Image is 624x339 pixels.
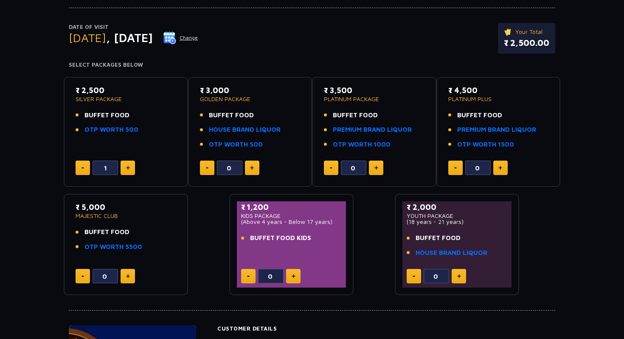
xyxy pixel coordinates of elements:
[407,213,507,219] p: YOUTH PACKAGE
[241,213,342,219] p: KIDS PACKAGE
[416,248,487,258] a: HOUSE BRAND LIQUOR
[498,166,502,170] img: plus
[84,242,142,252] a: OTP WORTH 5500
[413,276,415,277] img: minus
[69,31,106,45] span: [DATE]
[324,85,424,96] p: ₹ 3,500
[84,227,129,237] span: BUFFET FOOD
[333,125,412,135] a: PREMIUM BRAND LIQUOR
[457,274,461,278] img: plus
[241,219,342,225] p: (Above 4 years - Below 17 years)
[82,276,84,277] img: minus
[200,85,301,96] p: ₹ 3,000
[209,125,281,135] a: HOUSE BRAND LIQUOR
[200,96,301,102] p: GOLDEN PACKAGE
[209,110,254,120] span: BUFFET FOOD
[333,110,378,120] span: BUFFET FOOD
[407,201,507,213] p: ₹ 2,000
[76,96,176,102] p: SILVER PACKAGE
[126,274,130,278] img: plus
[209,140,263,150] a: OTP WORTH 500
[457,110,502,120] span: BUFFET FOOD
[247,276,250,277] img: minus
[76,213,176,219] p: MAJESTIC CLUB
[330,167,332,169] img: minus
[126,166,130,170] img: plus
[106,31,153,45] span: , [DATE]
[69,23,198,31] p: Date of Visit
[82,167,84,169] img: minus
[457,140,514,150] a: OTP WORTH 1500
[250,233,311,243] span: BUFFET FOOD KIDS
[76,85,176,96] p: ₹ 2,500
[241,201,342,213] p: ₹ 1,200
[163,31,198,45] button: Change
[333,140,391,150] a: OTP WORTH 1000
[324,96,424,102] p: PLATINUM PACKAGE
[407,219,507,225] p: (18 years - 21 years)
[84,110,129,120] span: BUFFET FOOD
[217,325,555,332] h4: Customer Details
[504,27,513,37] img: ticket
[416,233,461,243] span: BUFFET FOOD
[504,27,549,37] p: Your Total
[374,166,378,170] img: plus
[448,85,549,96] p: ₹ 4,500
[250,166,254,170] img: plus
[76,201,176,213] p: ₹ 5,000
[206,167,208,169] img: minus
[69,62,555,68] h4: Select Packages Below
[504,37,549,49] p: ₹ 2,500.00
[448,96,549,102] p: PLATINUM PLUS
[84,125,138,135] a: OTP WORTH 500
[454,167,457,169] img: minus
[292,274,295,278] img: plus
[457,125,536,135] a: PREMIUM BRAND LIQUOR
